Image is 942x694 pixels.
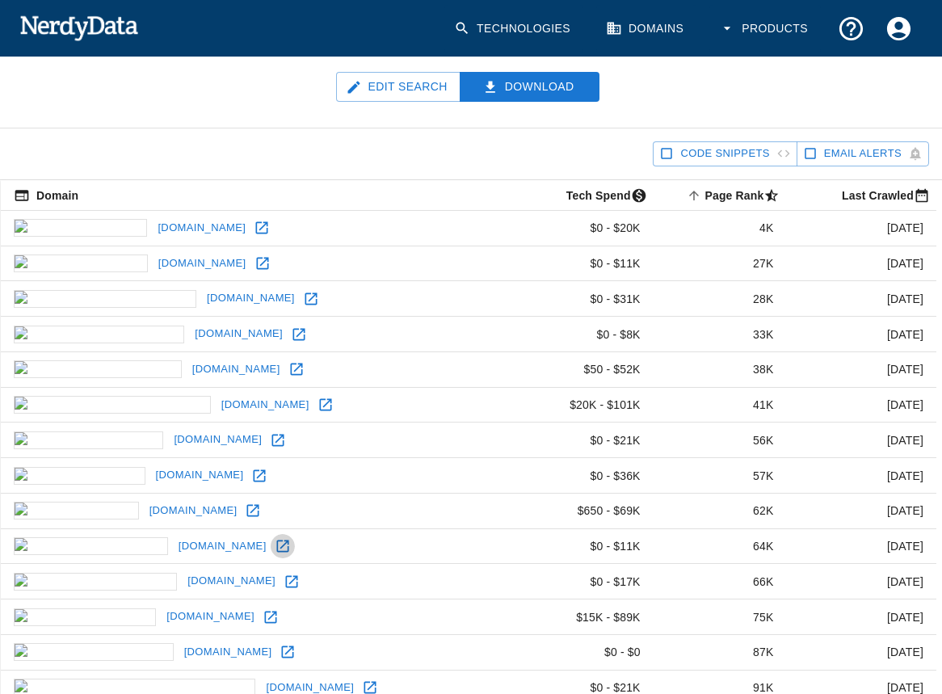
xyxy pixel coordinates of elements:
img: casadecalexico.com icon [14,396,211,414]
img: unurth.com icon [14,467,145,485]
img: karijobe.com icon [14,608,156,626]
td: 4K [654,210,787,246]
span: Get email alerts with newly found website results. Click to enable. [824,145,902,163]
button: Show Code Snippets [653,141,797,166]
img: korpiklaani.com icon [14,573,177,591]
td: $15K - $89K [513,599,654,635]
a: Open nopattern.com in new window [271,534,295,558]
button: Products [709,5,821,53]
td: $0 - $11K [513,246,654,281]
a: Open take6.com in new window [241,498,265,523]
img: nataliegrant.com icon [14,326,184,343]
button: Support and Documentation [827,5,875,53]
span: The registered domain name (i.e. "nerdydata.com"). [14,186,78,205]
a: [DOMAIN_NAME] [175,534,271,559]
td: $0 - $17K [513,564,654,599]
a: Open karijobe.com in new window [259,605,283,629]
td: 41K [654,387,787,423]
a: [DOMAIN_NAME] [145,498,242,524]
td: 38K [654,351,787,387]
img: jacobtobia.com icon [14,643,174,661]
a: Open kttunstall.com in new window [266,428,290,452]
td: 28K [654,281,787,317]
a: [DOMAIN_NAME] [153,216,250,241]
td: 64K [654,528,787,564]
a: [DOMAIN_NAME] [183,569,280,594]
td: 75K [654,599,787,635]
button: Get email alerts with newly found website results. Click to enable. [797,141,929,166]
td: $50 - $52K [513,351,654,387]
a: Open jacobtobia.com in new window [275,640,300,664]
td: [DATE] [786,599,936,635]
td: $0 - $36K [513,458,654,494]
a: [DOMAIN_NAME] [180,640,276,665]
td: [DATE] [786,281,936,317]
td: $0 - $21K [513,423,654,458]
a: Open littlefeat.net in new window [250,216,274,240]
td: 27K [654,246,787,281]
button: Download [460,72,600,102]
a: Domains [596,5,696,53]
td: 57K [654,458,787,494]
a: Open casadecalexico.com in new window [313,393,338,417]
td: [DATE] [786,634,936,670]
img: littlefeat.net icon [14,219,147,237]
a: [DOMAIN_NAME] [188,357,284,382]
td: $0 - $31K [513,281,654,317]
td: [DATE] [786,528,936,564]
a: Open korpiklaani.com in new window [280,570,304,594]
span: Show Code Snippets [680,145,769,163]
td: 62K [654,493,787,528]
img: nopattern.com icon [14,537,168,555]
a: [DOMAIN_NAME] [191,322,287,347]
a: [DOMAIN_NAME] [154,251,250,276]
img: gmunk.com icon [14,254,148,272]
a: Open cyndilauper.com in new window [284,357,309,381]
img: cyndilauper.com icon [14,360,182,378]
span: The estimated minimum and maximum annual tech spend each webpage has, based on the free, freemium... [545,186,654,205]
td: $0 - $20K [513,210,654,246]
td: $0 - $11K [513,528,654,564]
a: Open butdoesitfloat.com in new window [299,287,323,311]
img: NerdyData.com [19,11,138,44]
td: 33K [654,317,787,352]
td: [DATE] [786,351,936,387]
a: Technologies [444,5,583,53]
button: Account Settings [875,5,923,53]
td: 66K [654,564,787,599]
td: $0 - $8K [513,317,654,352]
td: [DATE] [786,493,936,528]
a: [DOMAIN_NAME] [217,393,313,418]
td: 56K [654,423,787,458]
a: Open gmunk.com in new window [250,251,275,275]
img: kttunstall.com icon [14,431,163,449]
img: take6.com icon [14,502,139,519]
img: butdoesitfloat.com icon [14,290,196,308]
a: Open unurth.com in new window [247,464,271,488]
td: [DATE] [786,387,936,423]
td: [DATE] [786,564,936,599]
span: Most recent date this website was successfully crawled [821,186,936,205]
td: $650 - $69K [513,493,654,528]
td: [DATE] [786,317,936,352]
span: A page popularity ranking based on a domain's backlinks. Smaller numbers signal more popular doma... [683,186,786,205]
td: 87K [654,634,787,670]
button: Edit Search [336,72,460,102]
a: [DOMAIN_NAME] [203,286,299,311]
a: [DOMAIN_NAME] [162,604,259,629]
td: [DATE] [786,246,936,281]
a: [DOMAIN_NAME] [152,463,248,488]
td: $20K - $101K [513,387,654,423]
td: [DATE] [786,210,936,246]
td: $0 - $0 [513,634,654,670]
td: [DATE] [786,423,936,458]
a: [DOMAIN_NAME] [170,427,266,452]
td: [DATE] [786,458,936,494]
a: Open nataliegrant.com in new window [287,322,311,347]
